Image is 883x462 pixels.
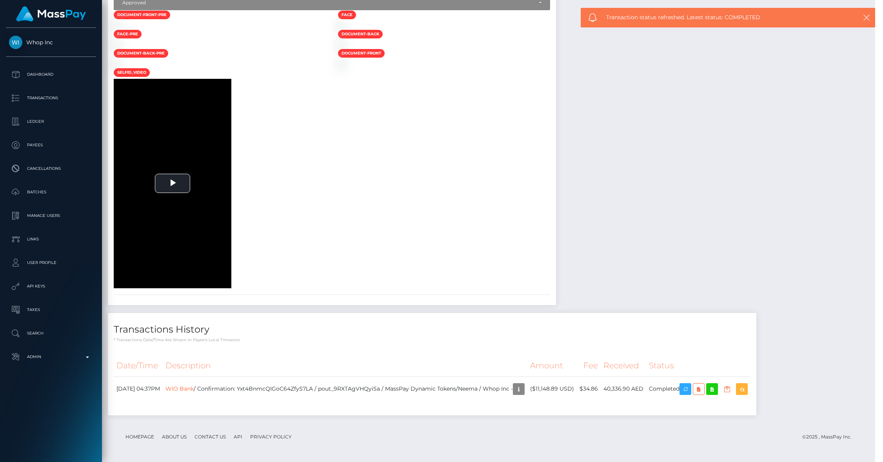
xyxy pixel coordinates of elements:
[9,36,22,49] img: Whop Inc
[9,139,93,151] p: Payees
[9,186,93,198] p: Batches
[9,92,93,104] p: Transactions
[16,6,86,22] img: MassPay Logo
[9,69,93,80] p: Dashboard
[9,351,93,363] p: Admin
[9,116,93,127] p: Ledger
[9,233,93,245] p: Links
[9,280,93,292] p: API Keys
[9,163,93,175] p: Cancellations
[9,257,93,269] p: User Profile
[9,304,93,316] p: Taxes
[9,327,93,339] p: Search
[6,39,96,46] span: Whop Inc
[9,210,93,222] p: Manage Users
